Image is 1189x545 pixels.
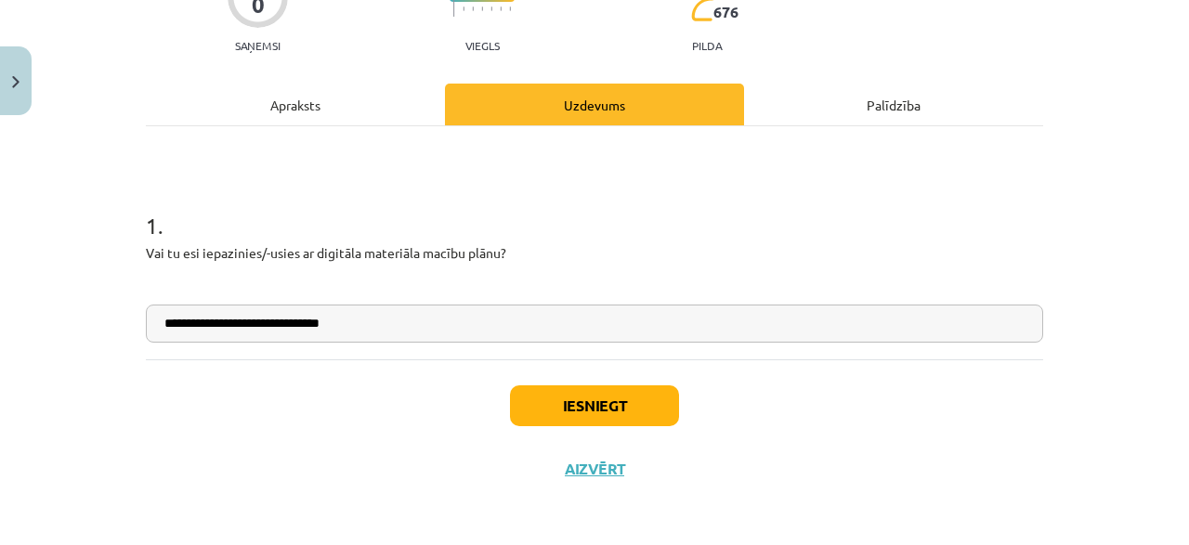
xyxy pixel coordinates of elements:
[481,6,483,11] img: icon-short-line-57e1e144782c952c97e751825c79c345078a6d821885a25fce030b3d8c18986b.svg
[713,4,738,20] span: 676
[472,6,474,11] img: icon-short-line-57e1e144782c952c97e751825c79c345078a6d821885a25fce030b3d8c18986b.svg
[463,6,464,11] img: icon-short-line-57e1e144782c952c97e751825c79c345078a6d821885a25fce030b3d8c18986b.svg
[465,39,500,52] p: Viegls
[445,84,744,125] div: Uzdevums
[146,243,1043,263] p: Vai tu esi iepazinies/-usies ar digitāla materiāla macību plānu?
[744,84,1043,125] div: Palīdzība
[228,39,288,52] p: Saņemsi
[559,460,630,478] button: Aizvērt
[692,39,722,52] p: pilda
[509,6,511,11] img: icon-short-line-57e1e144782c952c97e751825c79c345078a6d821885a25fce030b3d8c18986b.svg
[146,84,445,125] div: Apraksts
[12,76,20,88] img: icon-close-lesson-0947bae3869378f0d4975bcd49f059093ad1ed9edebbc8119c70593378902aed.svg
[490,6,492,11] img: icon-short-line-57e1e144782c952c97e751825c79c345078a6d821885a25fce030b3d8c18986b.svg
[500,6,502,11] img: icon-short-line-57e1e144782c952c97e751825c79c345078a6d821885a25fce030b3d8c18986b.svg
[510,385,679,426] button: Iesniegt
[146,180,1043,238] h1: 1 .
